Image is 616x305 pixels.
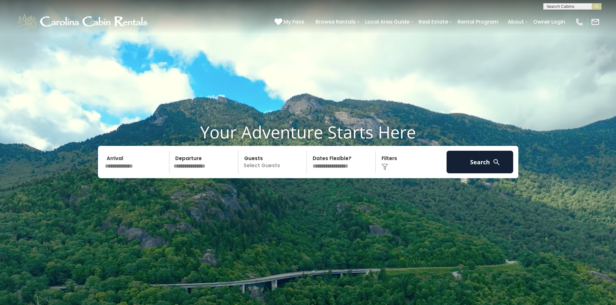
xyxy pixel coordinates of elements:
[240,151,307,173] p: Select Guests
[382,164,388,170] img: filter--v1.png
[447,151,513,173] button: Search
[416,16,451,27] a: Real Estate
[575,17,584,26] img: phone-regular-white.png
[275,18,306,26] a: My Favs
[5,122,611,142] h1: Your Adventure Starts Here
[504,16,527,27] a: About
[312,16,359,27] a: Browse Rentals
[530,16,568,27] a: Owner Login
[492,158,501,166] img: search-regular-white.png
[362,16,413,27] a: Local Area Guide
[284,18,304,26] span: My Favs
[454,16,502,27] a: Rental Program
[591,17,600,26] img: mail-regular-white.png
[16,12,150,32] img: White-1-1-2.png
